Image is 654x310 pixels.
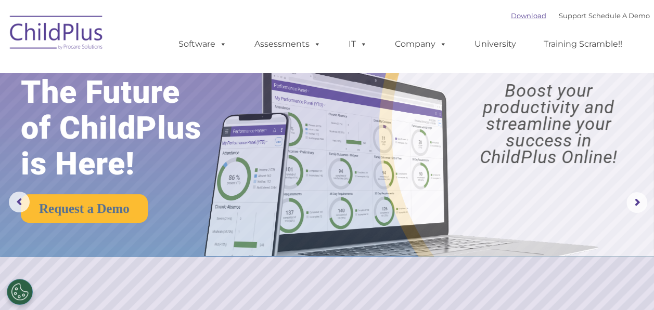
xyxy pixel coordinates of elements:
[5,8,109,60] img: ChildPlus by Procare Solutions
[244,34,331,55] a: Assessments
[338,34,378,55] a: IT
[588,11,650,20] a: Schedule A Demo
[533,34,633,55] a: Training Scramble!!
[511,11,650,20] font: |
[168,34,237,55] a: Software
[452,82,646,165] rs-layer: Boost your productivity and streamline your success in ChildPlus Online!
[21,74,229,182] rs-layer: The Future of ChildPlus is Here!
[7,279,33,305] button: Cookies Settings
[384,34,457,55] a: Company
[145,111,189,119] span: Phone number
[511,11,546,20] a: Download
[21,194,148,223] a: Request a Demo
[559,11,586,20] a: Support
[145,69,176,76] span: Last name
[464,34,527,55] a: University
